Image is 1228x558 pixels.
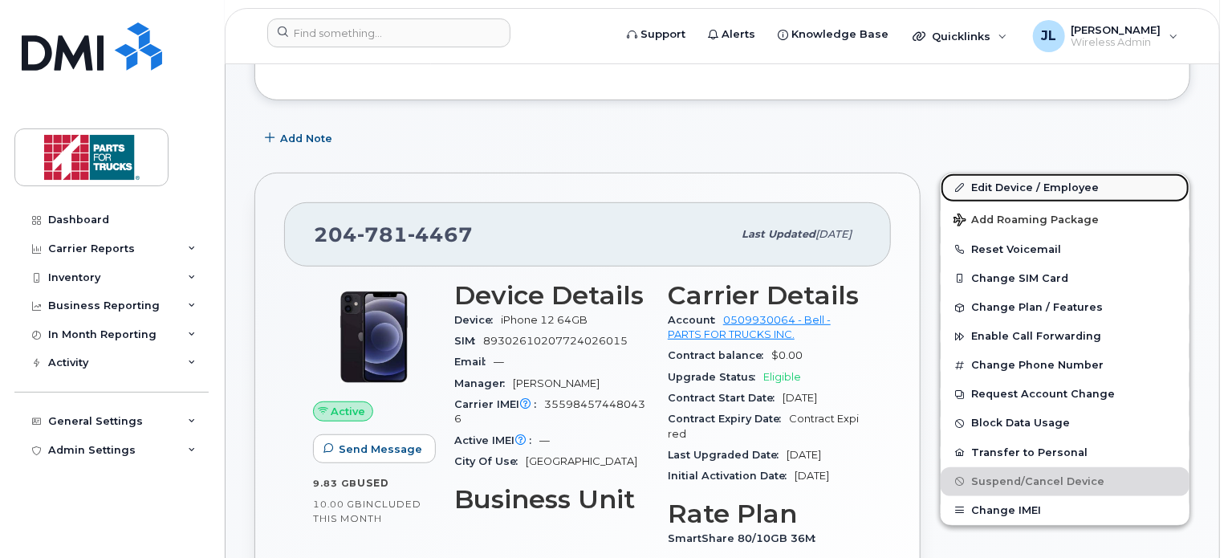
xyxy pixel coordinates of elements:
span: Eligible [763,371,801,383]
h3: Device Details [454,281,649,310]
img: iPhone_12.jpg [326,289,422,385]
span: 10.00 GB [313,499,363,510]
div: Quicklinks [901,20,1019,52]
span: Change Plan / Features [971,302,1103,314]
span: 204 [314,222,473,246]
button: Add Note [254,124,346,153]
span: Contract balance [668,349,771,361]
button: Request Account Change [941,380,1189,409]
span: Account [668,314,723,326]
span: Wireless Admin [1071,36,1161,49]
button: Enable Call Forwarding [941,322,1189,351]
button: Block Data Usage [941,409,1189,438]
span: Suspend/Cancel Device [971,475,1104,487]
span: Last updated [742,228,815,240]
span: Add Roaming Package [954,214,1099,229]
button: Reset Voicemail [941,235,1189,264]
button: Change Plan / Features [941,293,1189,322]
span: iPhone 12 64GB [501,314,588,326]
span: 781 [357,222,408,246]
span: [DATE] [795,470,829,482]
span: Active [331,404,366,419]
span: Active IMEI [454,434,539,446]
span: [PERSON_NAME] [513,377,600,389]
span: SmartShare 80/10GB 36M [668,532,823,544]
span: 4467 [408,222,473,246]
span: [PERSON_NAME] [1071,23,1161,36]
button: Suspend/Cancel Device [941,467,1189,496]
button: Transfer to Personal [941,438,1189,467]
span: Alerts [722,26,755,43]
span: 355984574480436 [454,398,645,425]
span: used [357,477,389,489]
button: Change IMEI [941,496,1189,525]
span: Email [454,356,494,368]
span: [DATE] [787,449,821,461]
span: — [494,356,504,368]
span: Knowledge Base [791,26,888,43]
span: Add Note [280,131,332,146]
button: Change SIM Card [941,264,1189,293]
a: Edit Device / Employee [941,173,1189,202]
span: Contract Expiry Date [668,413,789,425]
span: Last Upgraded Date [668,449,787,461]
span: included this month [313,498,421,524]
span: Carrier IMEI [454,398,544,410]
span: $0.00 [771,349,803,361]
span: Manager [454,377,513,389]
span: SIM [454,335,483,347]
h3: Rate Plan [668,499,862,528]
span: — [539,434,550,446]
a: Knowledge Base [766,18,900,51]
a: Alerts [697,18,766,51]
button: Change Phone Number [941,351,1189,380]
button: Send Message [313,434,436,463]
span: Upgrade Status [668,371,763,383]
span: [DATE] [783,392,817,404]
h3: Carrier Details [668,281,862,310]
span: Contract Start Date [668,392,783,404]
span: 9.83 GB [313,478,357,489]
span: 89302610207724026015 [483,335,628,347]
button: Add Roaming Package [941,202,1189,235]
h3: Business Unit [454,485,649,514]
span: Send Message [339,442,422,457]
span: Contract Expired [668,413,859,439]
span: [DATE] [815,228,852,240]
span: [GEOGRAPHIC_DATA] [526,455,637,467]
div: Jessica Lam [1022,20,1189,52]
span: Enable Call Forwarding [971,331,1101,343]
a: 0509930064 - Bell - PARTS FOR TRUCKS INC. [668,314,831,340]
span: City Of Use [454,455,526,467]
span: Quicklinks [932,30,990,43]
span: JL [1041,26,1056,46]
span: Support [640,26,685,43]
a: Support [616,18,697,51]
span: Device [454,314,501,326]
span: Initial Activation Date [668,470,795,482]
input: Find something... [267,18,510,47]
